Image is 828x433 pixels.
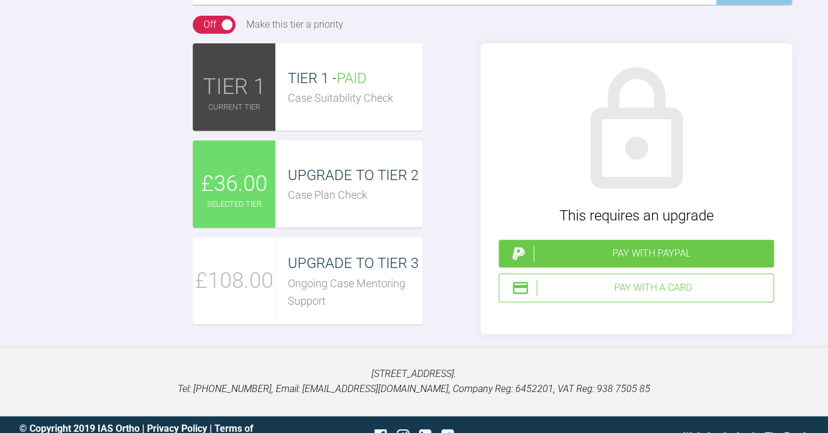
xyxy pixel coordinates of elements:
span: TIER 1 [203,70,266,105]
div: Make this tier a priority [246,17,343,33]
div: Ongoing Case Mentoring Support [288,275,423,310]
span: £108.00 [195,264,273,299]
div: Case Suitability Check [288,90,423,107]
div: Pay with a Card [537,280,768,296]
img: paypal.a7a4ce45.svg [509,245,528,263]
div: This requires an upgrade [499,204,774,227]
div: Off [204,17,216,33]
span: UPGRADE TO TIER 2 [288,167,419,184]
img: lock.6dc949b6.svg [567,61,706,200]
div: Pay with PayPal [534,246,769,261]
p: [STREET_ADDRESS]. Tel: [PHONE_NUMBER], Email: [EMAIL_ADDRESS][DOMAIN_NAME], Company Reg: 6452201,... [19,366,809,397]
span: £36.00 [201,167,267,202]
span: PAID [337,70,367,87]
span: UPGRADE TO TIER 3 [288,255,419,272]
div: Case Plan Check [288,187,423,204]
img: stripeIcon.ae7d7783.svg [511,279,529,297]
span: TIER 1 - [288,70,367,87]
